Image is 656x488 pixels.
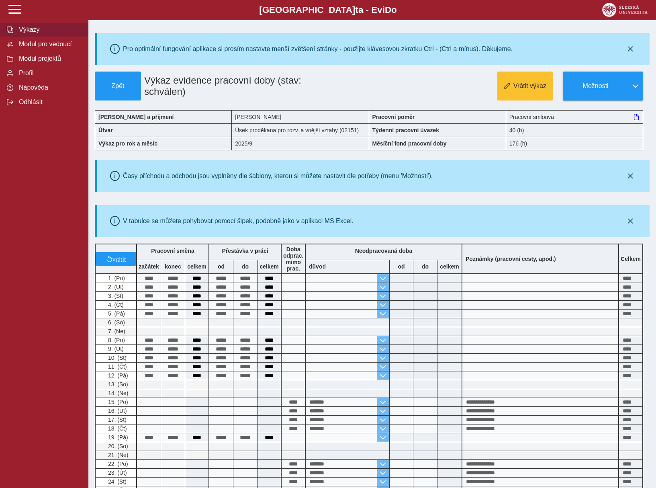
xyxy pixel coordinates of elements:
button: Zpět [95,72,141,100]
span: 21. (Ne) [106,452,129,458]
span: Modul pro vedoucí [16,41,82,48]
span: Možnosti [570,82,621,90]
span: Výkazy [16,26,82,33]
span: 8. (Po) [106,337,125,343]
span: 16. (Út) [106,408,127,414]
div: 176 (h) [506,137,643,150]
b: od [209,263,233,270]
div: Pro optimální fungování aplikace si prosím nastavte menší zvětšení stránky - použijte klávesovou ... [123,45,513,53]
span: D [385,5,391,15]
span: t [355,5,358,15]
b: Poznámky (pracovní cesty, apod.) [462,256,559,262]
span: 10. (St) [106,355,127,361]
div: V tabulce se můžete pohybovat pomocí šipek, podobně jako v aplikaci MS Excel. [123,217,354,225]
span: 1. (Po) [106,275,125,281]
span: 19. (Pá) [106,434,128,441]
b: celkem [185,263,208,270]
div: 40 (h) [506,123,643,137]
b: Neodpracovaná doba [355,248,412,254]
div: 2025/9 [232,137,369,150]
span: 24. (St) [106,478,127,485]
span: Vrátit výkaz [513,82,546,90]
span: 22. (Po) [106,461,128,467]
span: o [391,5,397,15]
b: Týdenní pracovní úvazek [372,127,439,133]
b: Celkem [621,256,641,262]
span: 3. (St) [106,293,123,299]
span: 20. (So) [106,443,128,449]
span: 15. (Po) [106,399,128,405]
b: začátek [137,263,161,270]
span: 11. (Čt) [106,363,127,370]
span: 5. (Pá) [106,310,125,317]
span: 13. (So) [106,381,128,388]
b: Výkaz pro rok a měsíc [98,140,157,147]
div: Časy příchodu a odchodu jsou vyplněny dle šablony, kterou si můžete nastavit dle potřeby (menu 'M... [123,172,433,180]
b: Doba odprac. mimo prac. [283,246,304,272]
span: 4. (Čt) [106,301,124,308]
b: do [233,263,257,270]
span: 17. (St) [106,416,127,423]
b: od [390,263,413,270]
span: Nápověda [16,84,82,91]
span: Profil [16,70,82,77]
span: 6. (So) [106,319,125,326]
b: Útvar [98,127,113,133]
b: celkem [257,263,281,270]
b: konec [161,263,185,270]
span: Odhlásit [16,98,82,106]
span: vrátit [112,256,126,262]
span: 2. (Út) [106,284,124,290]
span: 12. (Pá) [106,372,128,379]
span: 9. (Út) [106,346,124,352]
div: Úsek proděkana pro rozv. a vnější vztahy (02151) [232,123,369,137]
span: 7. (Ne) [106,328,125,334]
span: 14. (Ne) [106,390,129,396]
b: [GEOGRAPHIC_DATA] a - Evi [24,5,632,15]
b: do [413,263,437,270]
button: Vrátit výkaz [497,72,553,100]
span: 23. (Út) [106,470,127,476]
button: vrátit [96,252,136,266]
div: Pracovní smlouva [506,110,643,123]
b: důvod [309,263,326,270]
b: Měsíční fond pracovní doby [372,140,447,147]
b: Přestávka v práci [222,248,268,254]
span: 18. (Čt) [106,425,127,432]
b: [PERSON_NAME] a příjmení [98,114,174,120]
img: logo_web_su.png [602,3,648,17]
span: Zpět [98,82,137,90]
div: [PERSON_NAME] [232,110,369,123]
button: Možnosti [563,72,628,100]
span: Modul projektů [16,55,82,62]
b: Pracovní poměr [372,114,415,120]
h1: Výkaz evidence pracovní doby (stav: schválen) [141,72,326,100]
b: Pracovní směna [151,248,194,254]
b: celkem [437,263,462,270]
